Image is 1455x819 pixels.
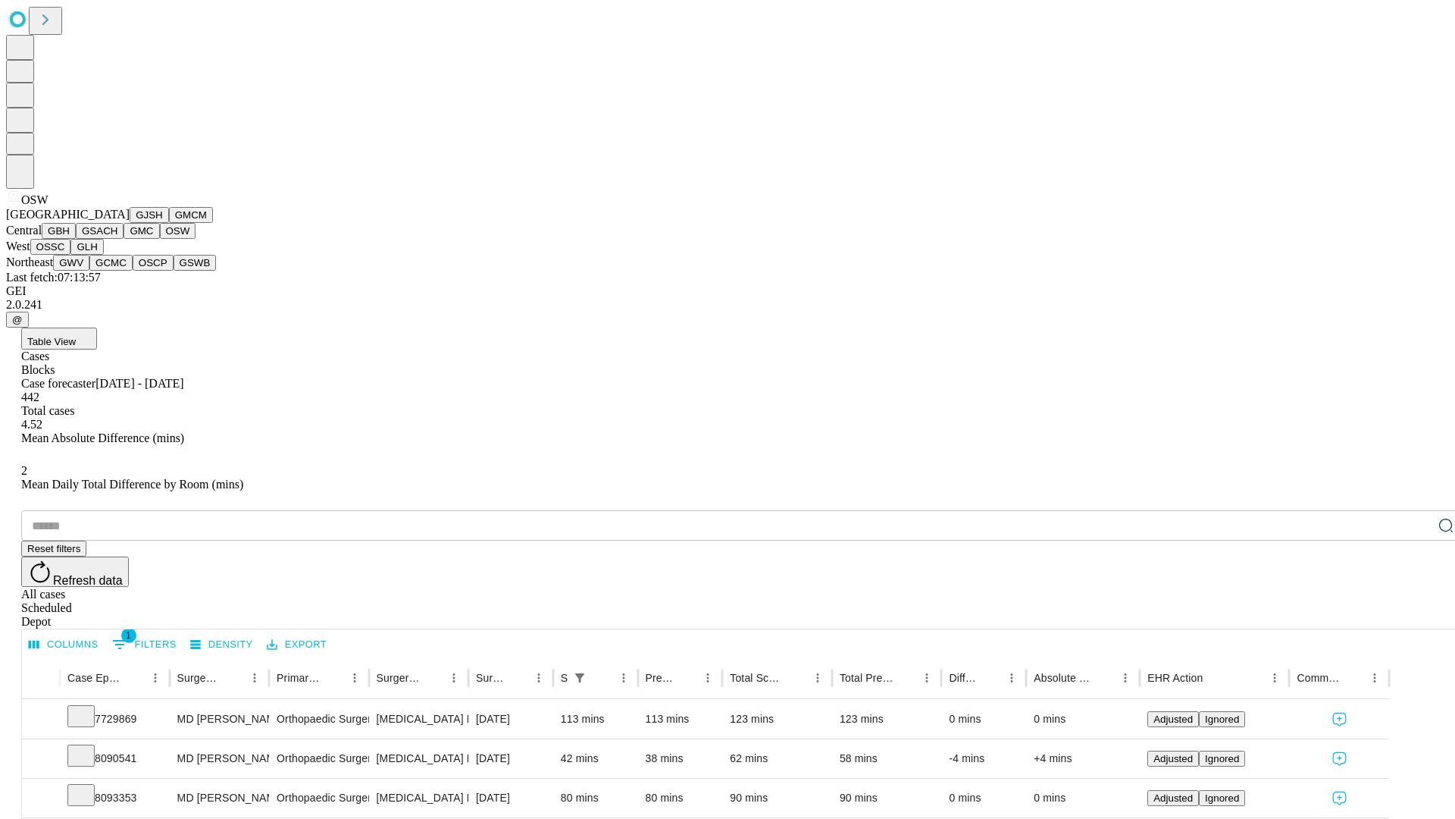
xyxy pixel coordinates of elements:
[1034,739,1132,778] div: +4 mins
[160,223,196,239] button: OSW
[895,667,916,689] button: Sort
[840,779,934,817] div: 90 mins
[730,672,784,684] div: Total Scheduled Duration
[949,739,1018,778] div: -4 mins
[377,739,461,778] div: [MEDICAL_DATA] MEDIAL OR LATERAL MENISCECTOMY
[676,667,697,689] button: Sort
[6,298,1449,312] div: 2.0.241
[67,672,122,684] div: Case Epic Id
[1001,667,1022,689] button: Menu
[124,667,145,689] button: Sort
[323,667,344,689] button: Sort
[528,667,549,689] button: Menu
[1199,751,1245,767] button: Ignored
[244,667,265,689] button: Menu
[169,207,213,223] button: GMCM
[177,672,221,684] div: Surgeon Name
[443,667,465,689] button: Menu
[76,223,124,239] button: GSACH
[730,700,824,739] div: 123 mins
[1264,667,1285,689] button: Menu
[133,255,174,271] button: OSCP
[807,667,828,689] button: Menu
[507,667,528,689] button: Sort
[1147,711,1199,727] button: Adjusted
[21,418,42,431] span: 4.52
[1205,753,1239,764] span: Ignored
[840,739,934,778] div: 58 mins
[95,377,183,390] span: [DATE] - [DATE]
[1034,700,1132,739] div: 0 mins
[476,700,546,739] div: [DATE]
[949,700,1018,739] div: 0 mins
[21,431,184,444] span: Mean Absolute Difference (mins)
[344,667,365,689] button: Menu
[21,377,95,390] span: Case forecaster
[30,786,52,812] button: Expand
[6,284,1449,298] div: GEI
[561,672,568,684] div: Scheduled In Room Duration
[1204,667,1225,689] button: Sort
[949,672,978,684] div: Difference
[42,223,76,239] button: GBH
[613,667,634,689] button: Menu
[121,628,136,643] span: 1
[1153,792,1193,804] span: Adjusted
[263,633,330,657] button: Export
[476,672,505,684] div: Surgery Date
[177,739,261,778] div: MD [PERSON_NAME]
[89,255,133,271] button: GCMC
[277,672,321,684] div: Primary Service
[6,271,101,284] span: Last fetch: 07:13:57
[730,779,824,817] div: 90 mins
[1153,714,1193,725] span: Adjusted
[145,667,166,689] button: Menu
[1364,667,1385,689] button: Menu
[377,779,461,817] div: [MEDICAL_DATA] DIAGNOSTIC
[6,240,30,253] span: West
[1115,667,1136,689] button: Menu
[21,328,97,350] button: Table View
[561,739,630,778] div: 42 mins
[840,700,934,739] div: 123 mins
[422,667,443,689] button: Sort
[27,336,76,347] span: Table View
[1205,714,1239,725] span: Ignored
[476,779,546,817] div: [DATE]
[1034,779,1132,817] div: 0 mins
[6,312,29,328] button: @
[1297,672,1341,684] div: Comments
[1343,667,1364,689] button: Sort
[377,700,461,739] div: [MEDICAL_DATA] KNEE TOTAL
[30,707,52,733] button: Expand
[561,779,630,817] div: 80 mins
[646,700,715,739] div: 113 mins
[21,541,86,557] button: Reset filters
[730,739,824,778] div: 62 mins
[646,672,675,684] div: Predicted In Room Duration
[223,667,244,689] button: Sort
[1205,792,1239,804] span: Ignored
[786,667,807,689] button: Sort
[277,700,361,739] div: Orthopaedic Surgery
[949,779,1018,817] div: 0 mins
[30,239,71,255] button: OSSC
[21,478,243,491] span: Mean Daily Total Difference by Room (mins)
[6,224,42,237] span: Central
[6,208,130,221] span: [GEOGRAPHIC_DATA]
[21,391,39,403] span: 442
[569,667,590,689] button: Show filters
[67,779,162,817] div: 8093353
[108,632,180,657] button: Show filters
[916,667,937,689] button: Menu
[1147,751,1199,767] button: Adjusted
[592,667,613,689] button: Sort
[177,700,261,739] div: MD [PERSON_NAME]
[53,574,123,587] span: Refresh data
[124,223,159,239] button: GMC
[67,700,162,739] div: 7729869
[70,239,103,255] button: GLH
[1153,753,1193,764] span: Adjusted
[697,667,718,689] button: Menu
[1094,667,1115,689] button: Sort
